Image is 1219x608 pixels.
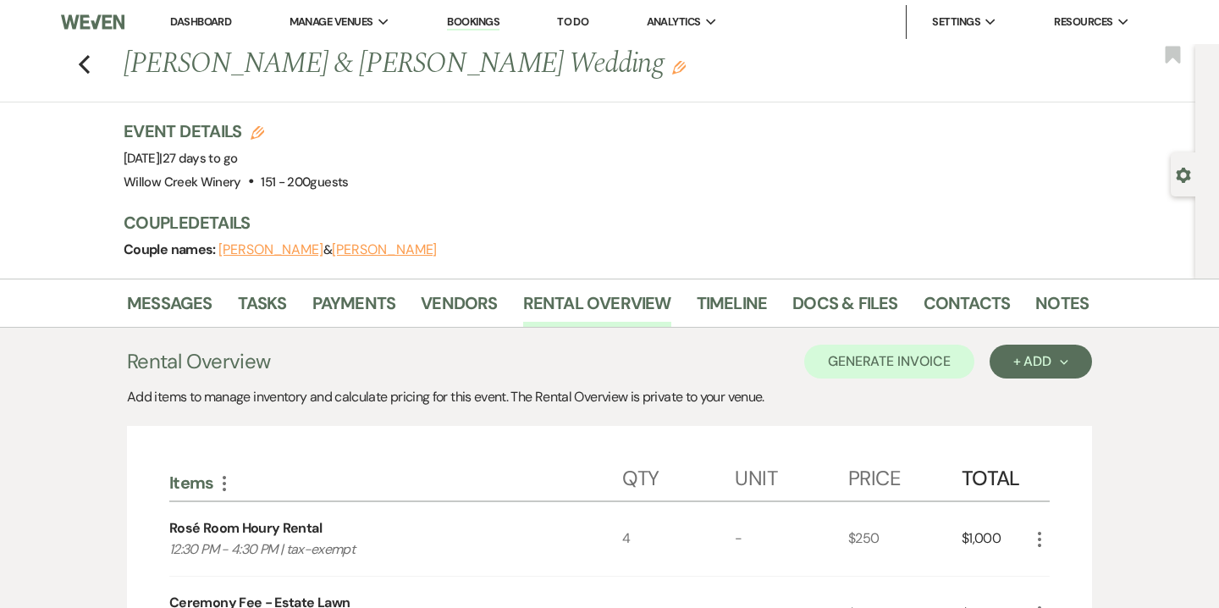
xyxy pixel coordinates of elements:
span: Settings [932,14,980,30]
div: Total [962,450,1029,500]
span: | [159,150,237,167]
div: + Add [1013,355,1068,368]
button: Generate Invoice [804,345,974,379]
span: 27 days to go [163,150,238,167]
a: Contacts [924,290,1011,327]
a: Payments [312,290,396,327]
button: Edit [672,59,686,75]
div: Unit [735,450,848,500]
a: Dashboard [170,14,231,29]
span: & [218,241,437,258]
h3: Event Details [124,119,349,143]
div: Price [848,450,962,500]
span: Manage Venues [290,14,373,30]
a: Bookings [447,14,499,30]
a: Vendors [421,290,497,327]
div: Add items to manage inventory and calculate pricing for this event. The Rental Overview is privat... [127,387,1092,407]
div: $250 [848,502,962,577]
button: [PERSON_NAME] [332,243,437,257]
a: Docs & Files [792,290,897,327]
span: Couple names: [124,240,218,258]
a: Tasks [238,290,287,327]
div: - [735,502,848,577]
p: 12:30 PM - 4:30 PM | tax-exempt [169,539,576,561]
div: Qty [622,450,736,500]
button: Open lead details [1176,166,1191,182]
button: + Add [990,345,1092,379]
div: $1,000 [962,502,1029,577]
a: Timeline [697,290,768,327]
img: Weven Logo [61,4,124,40]
h3: Couple Details [124,211,1072,235]
div: Items [169,472,622,494]
h1: [PERSON_NAME] & [PERSON_NAME] Wedding [124,44,882,85]
span: Resources [1054,14,1112,30]
a: Rental Overview [523,290,671,327]
div: Rosé Room Houry Rental [169,518,322,539]
span: 151 - 200 guests [261,174,348,191]
a: Messages [127,290,212,327]
a: To Do [557,14,588,29]
span: Willow Creek Winery [124,174,241,191]
div: 4 [622,502,736,577]
span: Analytics [647,14,701,30]
button: [PERSON_NAME] [218,243,323,257]
span: [DATE] [124,150,237,167]
a: Notes [1035,290,1089,327]
h3: Rental Overview [127,346,270,377]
